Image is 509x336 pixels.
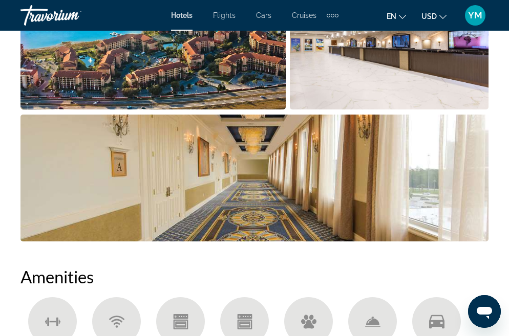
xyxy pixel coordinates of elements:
[213,11,236,19] a: Flights
[171,11,193,19] a: Hotels
[387,12,396,20] span: en
[468,10,482,20] span: YM
[292,11,316,19] a: Cruises
[20,266,489,287] h2: Amenities
[256,11,271,19] a: Cars
[421,12,437,20] span: USD
[327,7,338,24] button: Extra navigation items
[468,295,501,328] iframe: Button to launch messaging window
[421,9,447,24] button: Change currency
[462,5,489,26] button: User Menu
[387,9,406,24] button: Change language
[20,2,123,29] a: Travorium
[20,114,489,242] button: Open full-screen image slider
